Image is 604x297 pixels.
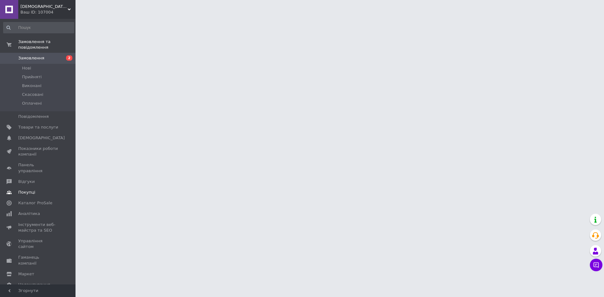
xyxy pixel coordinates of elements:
span: Показники роботи компанії [18,146,58,157]
span: Прийняті [22,74,42,80]
span: 2 [66,55,72,61]
span: Маркет [18,271,34,277]
span: Оплачені [22,101,42,106]
span: Аналітика [18,211,40,217]
span: Відгуки [18,179,35,184]
span: Повідомлення [18,114,49,119]
span: Господар - Луцьк [20,4,68,9]
input: Пошук [3,22,74,33]
span: Замовлення [18,55,44,61]
span: Гаманець компанії [18,255,58,266]
span: Налаштування [18,282,50,288]
span: Інструменти веб-майстра та SEO [18,222,58,233]
span: Товари та послуги [18,124,58,130]
span: Каталог ProSale [18,200,52,206]
span: Управління сайтом [18,238,58,250]
div: Ваш ID: 107004 [20,9,75,15]
span: Покупці [18,190,35,195]
span: Панель управління [18,162,58,173]
span: Нові [22,65,31,71]
span: [DEMOGRAPHIC_DATA] [18,135,65,141]
button: Чат з покупцем [590,259,602,271]
span: Скасовані [22,92,43,97]
span: Виконані [22,83,42,89]
span: Замовлення та повідомлення [18,39,75,50]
